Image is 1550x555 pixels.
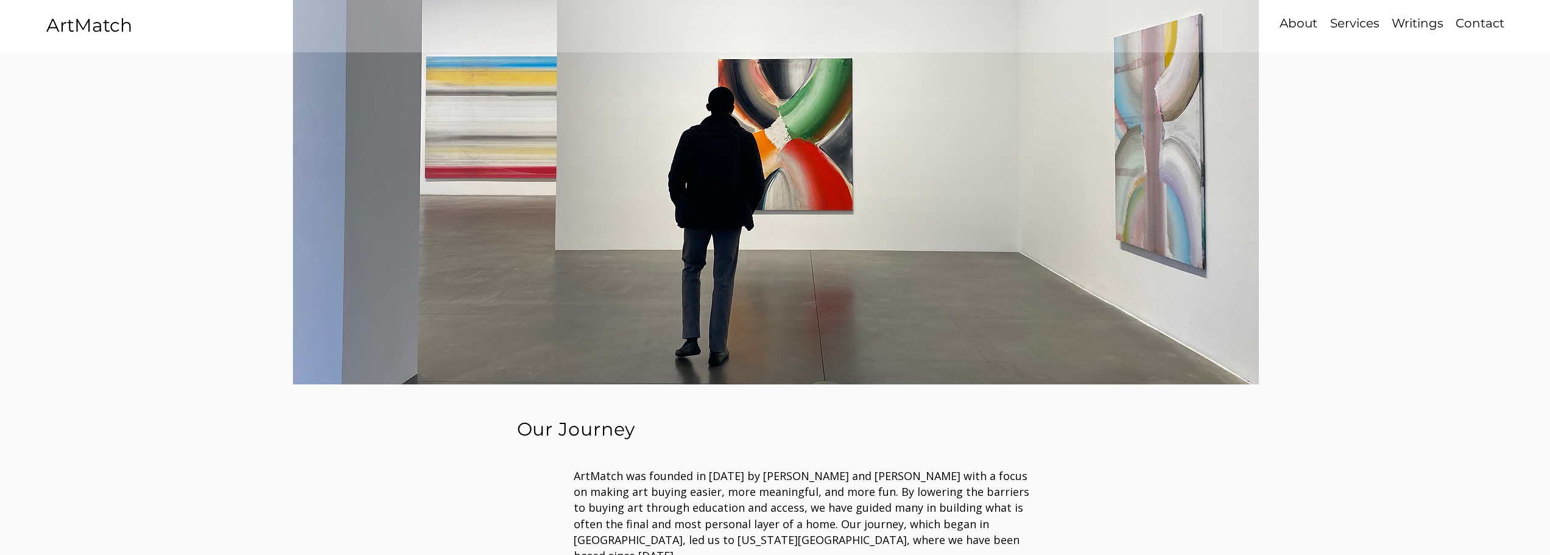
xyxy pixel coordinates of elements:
[1273,15,1323,32] a: About
[1324,15,1386,32] p: Services
[1386,15,1450,32] a: Writings
[1233,15,1510,32] nav: Site
[1450,15,1510,32] p: Contact
[1450,15,1510,32] a: Contact
[46,14,132,37] a: ArtMatch
[517,418,636,440] span: Our Journey
[1323,15,1386,32] a: Services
